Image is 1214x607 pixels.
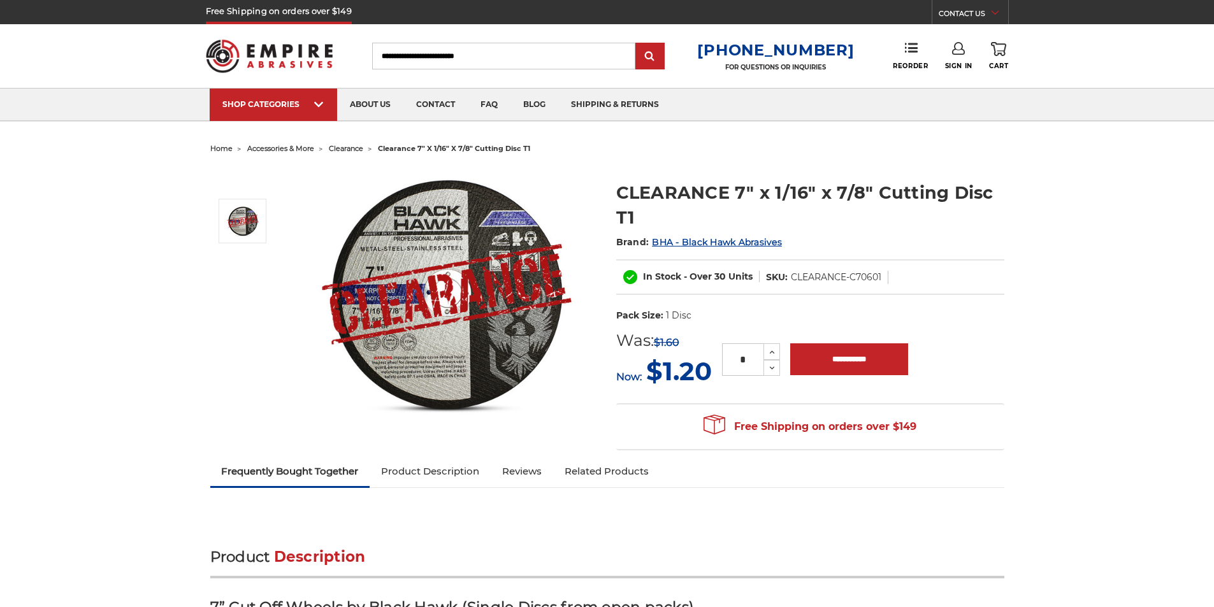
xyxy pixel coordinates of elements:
[728,271,753,282] span: Units
[558,89,672,121] a: shipping & returns
[553,457,660,485] a: Related Products
[319,167,574,422] img: CLEARANCE 7" x 1/16" x 7/8" Cutting Disc T1
[227,205,259,237] img: CLEARANCE 7" x 1/16" x 7/8" Cutting Disc T1
[468,89,510,121] a: faq
[247,144,314,153] a: accessories & more
[370,457,491,485] a: Product Description
[403,89,468,121] a: contact
[274,548,366,566] span: Description
[893,62,928,70] span: Reorder
[616,371,642,383] span: Now:
[616,329,712,353] div: Was:
[210,457,370,485] a: Frequently Bought Together
[697,41,854,59] a: [PHONE_NUMBER]
[766,271,788,284] dt: SKU:
[666,309,691,322] dd: 1 Disc
[654,336,679,348] span: $1.60
[989,42,1008,70] a: Cart
[378,144,530,153] span: clearance 7" x 1/16" x 7/8" cutting disc t1
[791,271,881,284] dd: CLEARANCE-C70601
[939,6,1008,24] a: CONTACT US
[704,414,916,439] span: Free Shipping on orders over $149
[210,548,270,566] span: Product
[491,457,553,485] a: Reviews
[222,99,324,109] div: SHOP CATEGORIES
[616,180,1004,230] h1: CLEARANCE 7" x 1/16" x 7/8" Cutting Disc T1
[210,144,233,153] a: home
[684,271,712,282] span: - Over
[637,44,663,69] input: Submit
[337,89,403,121] a: about us
[945,62,972,70] span: Sign In
[893,42,928,69] a: Reorder
[646,355,712,387] span: $1.20
[652,236,782,248] a: BHA - Black Hawk Abrasives
[206,31,333,81] img: Empire Abrasives
[510,89,558,121] a: blog
[616,309,663,322] dt: Pack Size:
[989,62,1008,70] span: Cart
[714,271,726,282] span: 30
[616,236,649,248] span: Brand:
[697,63,854,71] p: FOR QUESTIONS OR INQUIRIES
[643,271,681,282] span: In Stock
[329,144,363,153] a: clearance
